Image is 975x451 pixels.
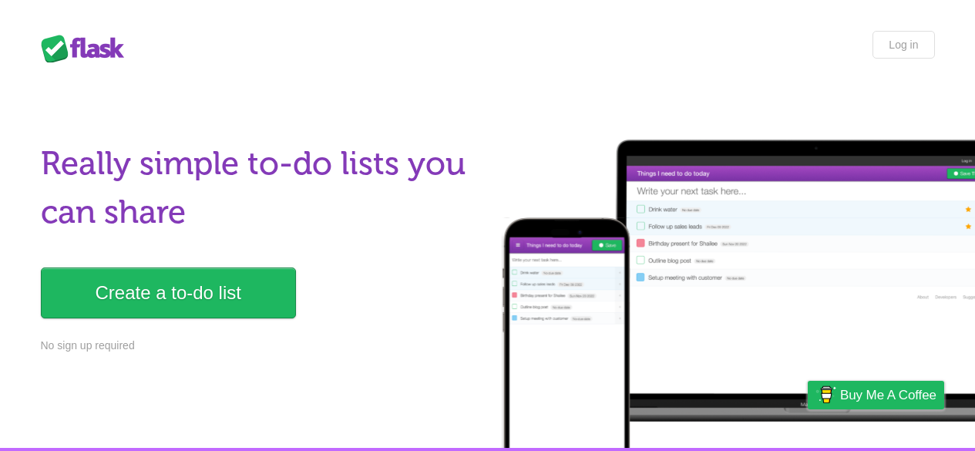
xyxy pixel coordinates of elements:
[808,381,944,409] a: Buy me a coffee
[815,382,836,408] img: Buy me a coffee
[872,31,934,59] a: Log in
[840,382,936,409] span: Buy me a coffee
[41,140,479,237] h1: Really simple to-do lists you can share
[41,338,479,354] p: No sign up required
[41,35,133,62] div: Flask Lists
[41,268,296,318] a: Create a to-do list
